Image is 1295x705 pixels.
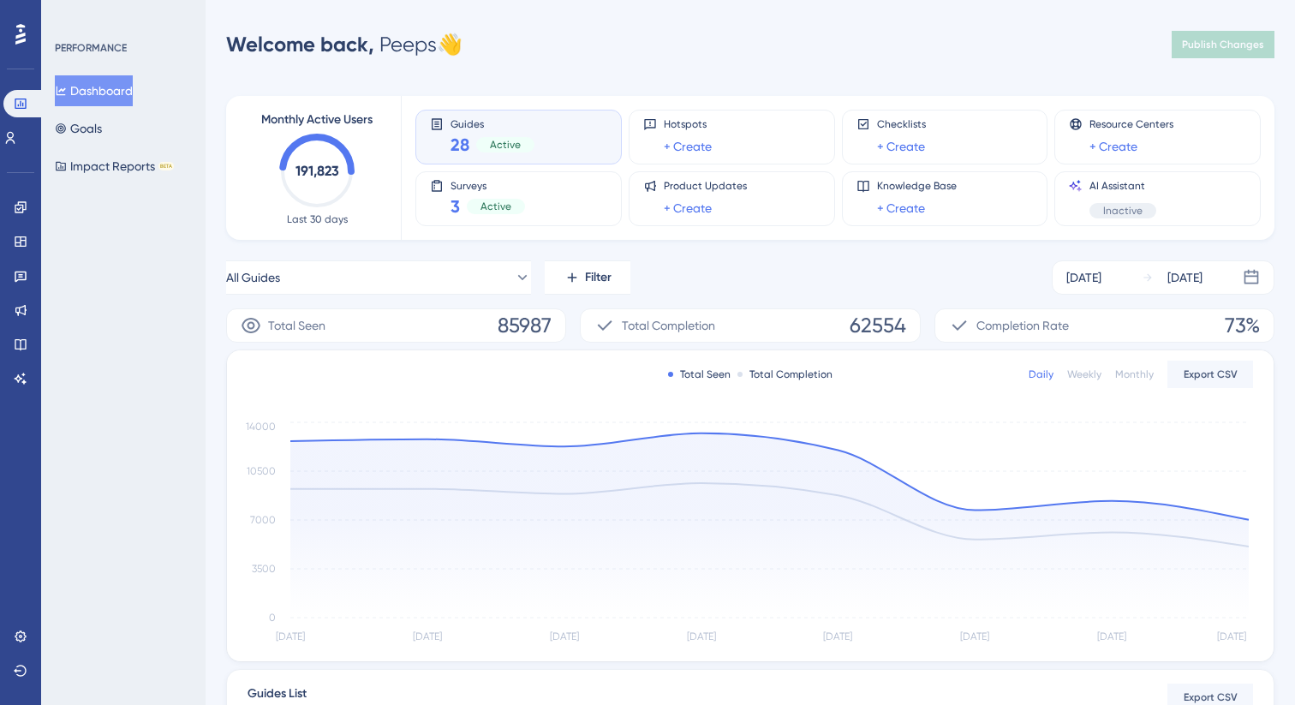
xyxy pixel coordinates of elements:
[976,315,1069,336] span: Completion Rate
[287,212,348,226] span: Last 30 days
[1184,690,1238,704] span: Export CSV
[55,151,174,182] button: Impact ReportsBETA
[877,117,926,131] span: Checklists
[737,367,832,381] div: Total Completion
[1167,267,1202,288] div: [DATE]
[1182,38,1264,51] span: Publish Changes
[226,267,280,288] span: All Guides
[1115,367,1154,381] div: Monthly
[451,117,534,129] span: Guides
[252,563,276,575] tspan: 3500
[1172,31,1274,58] button: Publish Changes
[823,630,852,642] tspan: [DATE]
[1089,179,1156,193] span: AI Assistant
[877,179,957,193] span: Knowledge Base
[480,200,511,213] span: Active
[1089,136,1137,157] a: + Create
[850,312,906,339] span: 62554
[55,113,102,144] button: Goals
[158,162,174,170] div: BETA
[226,31,462,58] div: Peeps 👋
[295,163,339,179] text: 191,823
[268,315,325,336] span: Total Seen
[877,136,925,157] a: + Create
[550,630,579,642] tspan: [DATE]
[269,612,276,624] tspan: 0
[1066,267,1101,288] div: [DATE]
[246,421,276,433] tspan: 14000
[1103,204,1143,218] span: Inactive
[1225,312,1260,339] span: 73%
[1167,361,1253,388] button: Export CSV
[413,630,442,642] tspan: [DATE]
[668,367,731,381] div: Total Seen
[250,514,276,526] tspan: 7000
[55,75,133,106] button: Dashboard
[276,630,305,642] tspan: [DATE]
[1217,630,1246,642] tspan: [DATE]
[226,260,531,295] button: All Guides
[664,198,712,218] a: + Create
[585,267,612,288] span: Filter
[55,41,127,55] div: PERFORMANCE
[622,315,715,336] span: Total Completion
[545,260,630,295] button: Filter
[687,630,716,642] tspan: [DATE]
[960,630,989,642] tspan: [DATE]
[877,198,925,218] a: + Create
[1089,117,1173,131] span: Resource Centers
[1029,367,1053,381] div: Daily
[1184,367,1238,381] span: Export CSV
[664,117,712,131] span: Hotspots
[1067,367,1101,381] div: Weekly
[664,179,747,193] span: Product Updates
[226,32,374,57] span: Welcome back,
[451,179,525,191] span: Surveys
[498,312,552,339] span: 85987
[490,138,521,152] span: Active
[1097,630,1126,642] tspan: [DATE]
[664,136,712,157] a: + Create
[451,133,469,157] span: 28
[247,465,276,477] tspan: 10500
[451,194,460,218] span: 3
[261,110,373,130] span: Monthly Active Users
